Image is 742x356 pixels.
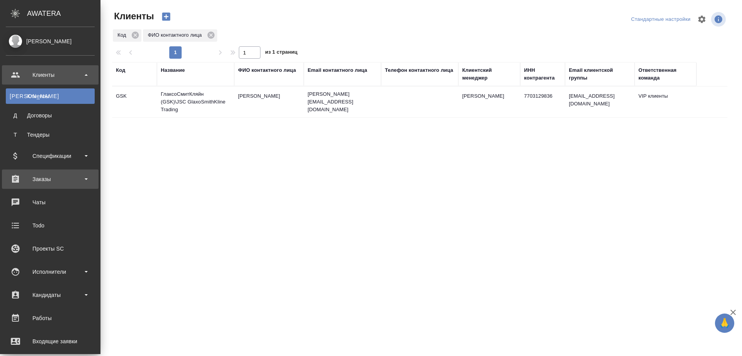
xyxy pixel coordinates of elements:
[6,289,95,301] div: Кандидаты
[10,92,91,100] div: Клиенты
[143,29,217,42] div: ФИО контактного лица
[6,336,95,347] div: Входящие заявки
[638,66,693,82] div: Ответственная команда
[148,31,204,39] p: ФИО контактного лица
[715,314,734,333] button: 🙏
[718,315,731,331] span: 🙏
[157,10,175,23] button: Создать
[6,37,95,46] div: [PERSON_NAME]
[2,239,99,258] a: Проекты SC
[462,66,516,82] div: Клиентский менеджер
[6,220,95,231] div: Todo
[112,88,157,115] td: GSK
[520,88,565,115] td: 7703129836
[2,193,99,212] a: Чаты
[308,90,377,114] p: [PERSON_NAME][EMAIL_ADDRESS][DOMAIN_NAME]
[385,66,453,74] div: Телефон контактного лица
[635,88,696,115] td: VIP клиенты
[565,88,635,115] td: [EMAIL_ADDRESS][DOMAIN_NAME]
[10,112,91,119] div: Договоры
[6,173,95,185] div: Заказы
[308,66,367,74] div: Email контактного лица
[6,312,95,324] div: Работы
[27,6,100,21] div: AWATERA
[113,29,141,42] div: Код
[629,14,693,25] div: split button
[6,88,95,104] a: [PERSON_NAME]Клиенты
[265,47,298,59] span: из 1 страниц
[6,150,95,162] div: Спецификации
[116,66,125,74] div: Код
[117,31,129,39] p: Код
[6,243,95,254] div: Проекты SC
[10,131,91,139] div: Тендеры
[693,10,711,29] span: Настроить таблицу
[6,127,95,142] a: ТТендеры
[6,69,95,81] div: Клиенты
[2,216,99,235] a: Todo
[6,266,95,278] div: Исполнители
[238,66,296,74] div: ФИО контактного лица
[711,12,727,27] span: Посмотреть информацию
[2,332,99,351] a: Входящие заявки
[6,197,95,208] div: Чаты
[234,88,304,115] td: [PERSON_NAME]
[6,108,95,123] a: ДДоговоры
[569,66,631,82] div: Email клиентской группы
[161,66,185,74] div: Название
[157,86,234,117] td: ГлаксоСмитКляйн (GSK)\JSC GlaxoSmithKline Trading
[524,66,561,82] div: ИНН контрагента
[112,10,154,22] span: Клиенты
[2,309,99,328] a: Работы
[458,88,520,115] td: [PERSON_NAME]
